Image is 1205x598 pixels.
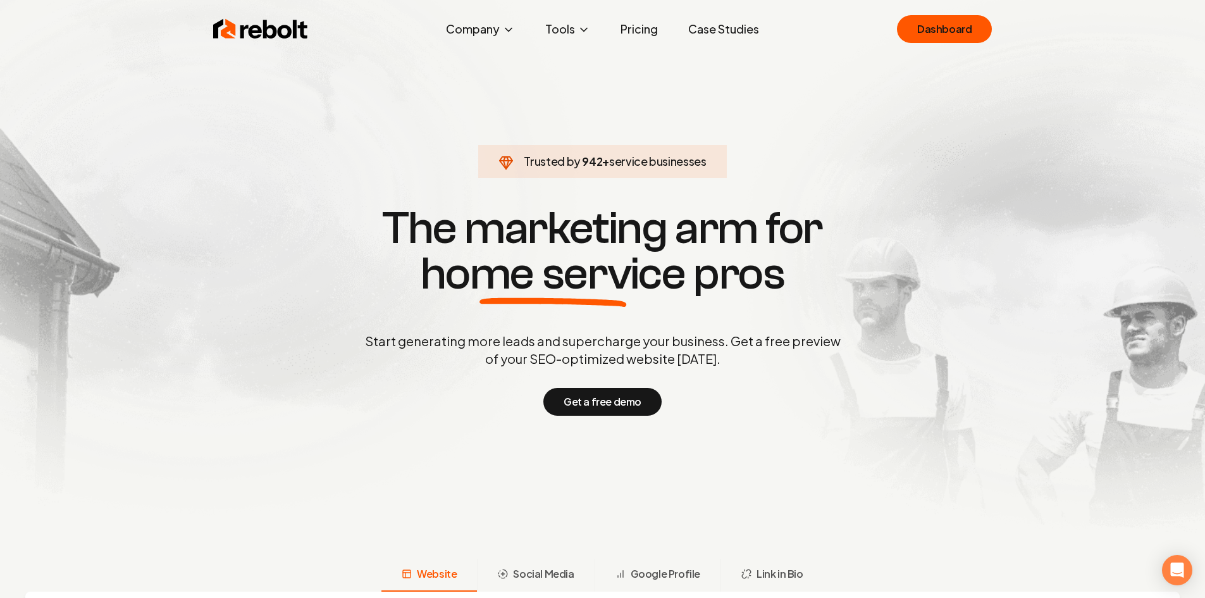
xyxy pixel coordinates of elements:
a: Case Studies [678,16,769,42]
h1: The marketing arm for pros [299,206,906,297]
button: Get a free demo [543,388,662,416]
span: Website [417,566,457,582]
span: 942 [582,153,602,170]
img: Rebolt Logo [213,16,308,42]
span: Link in Bio [757,566,803,582]
a: Dashboard [897,15,992,43]
span: Google Profile [631,566,700,582]
button: Link in Bio [720,559,824,592]
span: Social Media [513,566,574,582]
span: Trusted by [524,154,580,168]
button: Company [436,16,525,42]
button: Tools [535,16,600,42]
p: Start generating more leads and supercharge your business. Get a free preview of your SEO-optimiz... [362,332,843,368]
span: home service [421,251,686,297]
button: Social Media [477,559,594,592]
button: Google Profile [595,559,720,592]
button: Website [381,559,477,592]
span: service businesses [609,154,707,168]
div: Open Intercom Messenger [1162,555,1192,585]
span: + [602,154,609,168]
a: Pricing [610,16,668,42]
